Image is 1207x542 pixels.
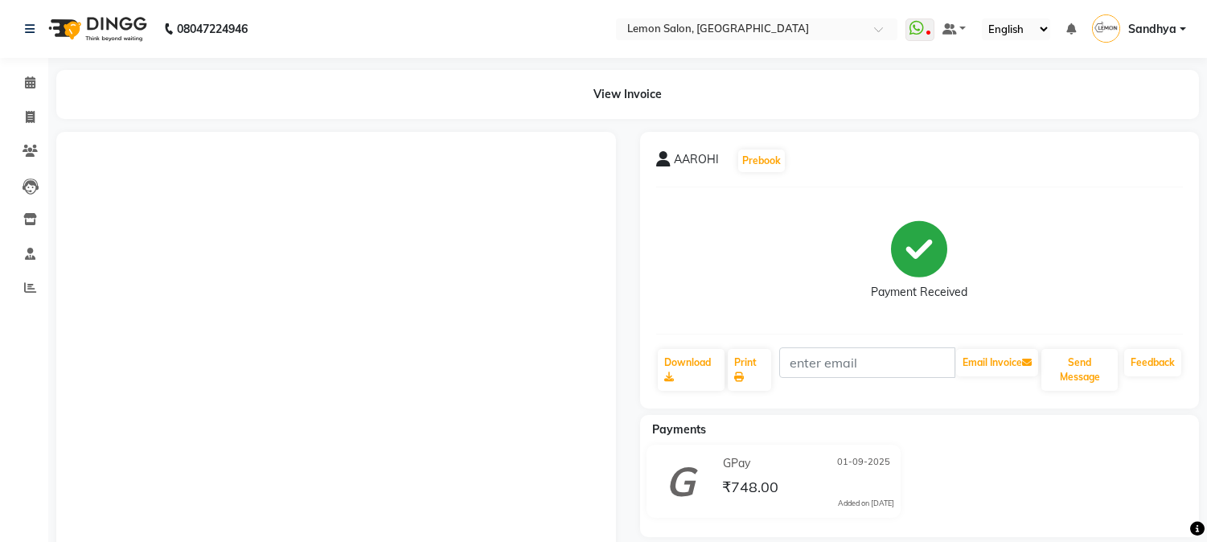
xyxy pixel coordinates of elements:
a: Print [728,349,771,391]
span: Payments [652,422,706,437]
span: 01-09-2025 [837,455,890,472]
div: Payment Received [871,284,967,301]
img: logo [41,6,151,51]
div: View Invoice [56,70,1199,119]
button: Send Message [1041,349,1118,391]
a: Feedback [1124,349,1181,376]
b: 08047224946 [177,6,248,51]
button: Email Invoice [956,349,1038,376]
img: Sandhya [1092,14,1120,43]
span: ₹748.00 [722,478,778,500]
span: GPay [723,455,750,472]
input: enter email [779,347,955,378]
div: Added on [DATE] [838,498,894,509]
a: Download [658,349,725,391]
button: Prebook [738,150,785,172]
span: AAROHI [674,151,719,174]
span: Sandhya [1128,21,1176,38]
